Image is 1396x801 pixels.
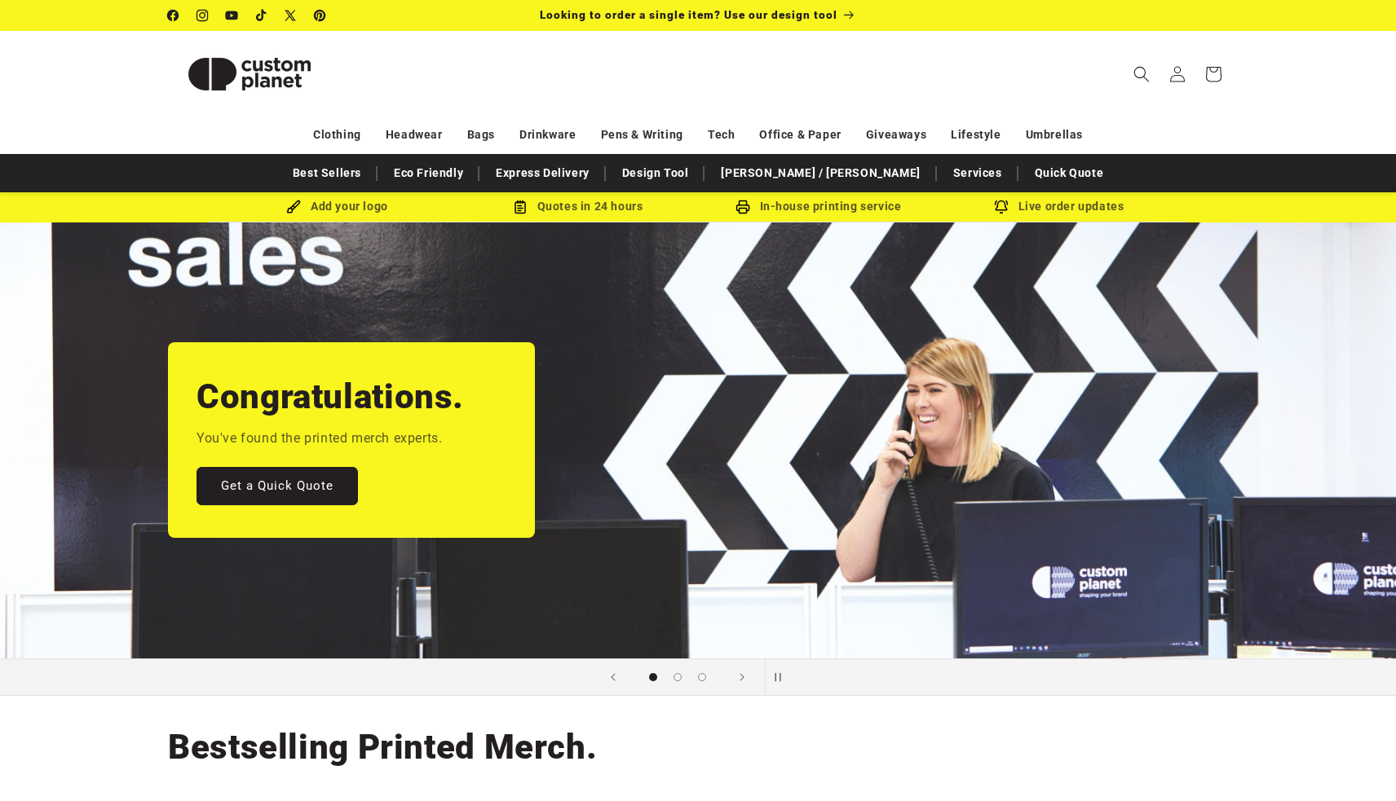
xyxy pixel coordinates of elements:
img: Order Updates Icon [513,200,528,214]
button: Load slide 3 of 3 [690,665,714,689]
div: Add your logo [217,196,457,217]
button: Next slide [724,659,760,695]
a: Headwear [386,121,443,149]
iframe: Chat Widget [1314,723,1396,801]
button: Load slide 2 of 3 [665,665,690,689]
a: Office & Paper [759,121,841,149]
img: Custom Planet [168,37,331,111]
a: Quick Quote [1027,159,1112,187]
button: Previous slide [595,659,631,695]
img: In-house printing [736,200,750,214]
a: Design Tool [614,159,697,187]
img: Order updates [994,200,1009,214]
a: Clothing [313,121,361,149]
div: Live order updates [939,196,1179,217]
a: Giveaways [866,121,926,149]
a: Drinkware [519,121,576,149]
h2: Bestselling Printed Merch. [168,725,597,769]
a: Custom Planet [162,31,338,117]
span: Looking to order a single item? Use our design tool [540,8,837,21]
a: Umbrellas [1026,121,1083,149]
a: Pens & Writing [601,121,683,149]
p: You've found the printed merch experts. [197,427,442,451]
a: Tech [708,121,735,149]
div: Quotes in 24 hours [457,196,698,217]
img: Brush Icon [286,200,301,214]
button: Pause slideshow [765,659,801,695]
a: Bags [467,121,495,149]
h2: Congratulations. [197,375,464,419]
a: Lifestyle [951,121,1001,149]
a: [PERSON_NAME] / [PERSON_NAME] [713,159,928,187]
a: Express Delivery [488,159,598,187]
a: Services [945,159,1010,187]
div: In-house printing service [698,196,939,217]
a: Best Sellers [285,159,369,187]
a: Get a Quick Quote [197,467,358,505]
button: Load slide 1 of 3 [641,665,665,689]
a: Eco Friendly [386,159,471,187]
summary: Search [1124,56,1160,92]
